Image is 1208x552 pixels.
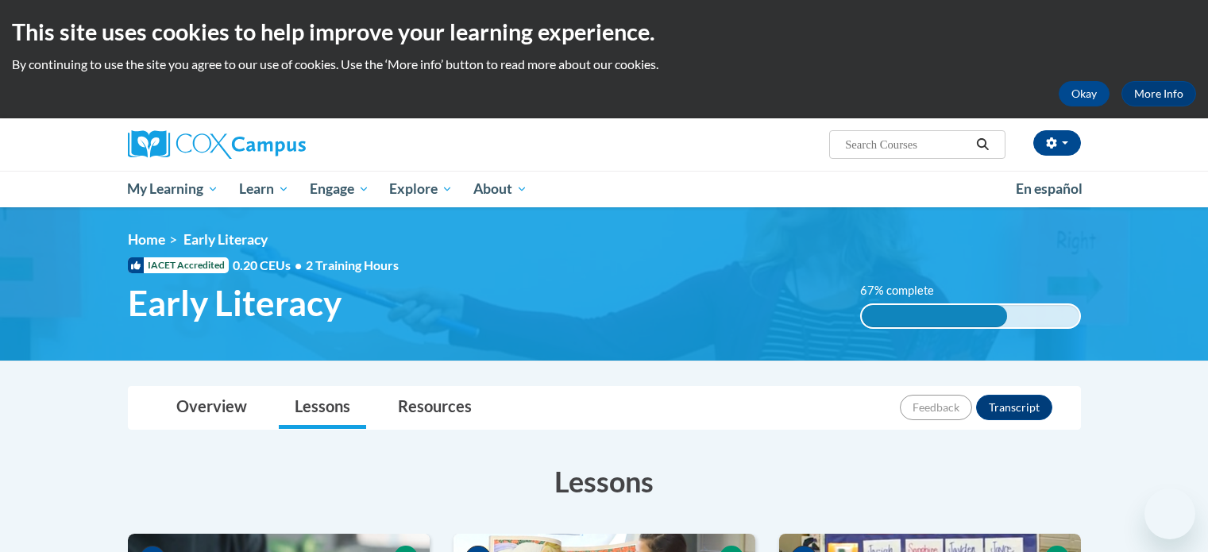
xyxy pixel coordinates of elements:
span: 2 Training Hours [306,257,399,272]
p: By continuing to use the site you agree to our use of cookies. Use the ‘More info’ button to read... [12,56,1196,73]
a: Learn [229,171,299,207]
button: Transcript [976,395,1052,420]
span: My Learning [127,179,218,199]
button: Search [971,135,994,154]
a: Lessons [279,387,366,429]
img: Cox Campus [128,130,306,159]
span: Early Literacy [183,231,268,248]
a: Home [128,231,165,248]
span: Engage [310,179,369,199]
span: Explore [389,179,453,199]
div: Main menu [104,171,1105,207]
a: Overview [160,387,263,429]
a: More Info [1121,81,1196,106]
a: Explore [379,171,463,207]
button: Okay [1059,81,1110,106]
a: Cox Campus [128,130,430,159]
a: My Learning [118,171,230,207]
label: 67% complete [860,282,951,299]
input: Search Courses [843,135,971,154]
span: IACET Accredited [128,257,229,273]
button: Account Settings [1033,130,1081,156]
h3: Lessons [128,461,1081,501]
a: En español [1005,172,1093,206]
iframe: Button to launch messaging window [1144,488,1195,539]
a: Engage [299,171,380,207]
span: Learn [239,179,289,199]
span: En español [1016,180,1083,197]
h2: This site uses cookies to help improve your learning experience. [12,16,1196,48]
span: Early Literacy [128,282,342,324]
button: Feedback [900,395,972,420]
span: About [473,179,527,199]
a: Resources [382,387,488,429]
span: 0.20 CEUs [233,257,306,274]
a: About [463,171,538,207]
div: 67% complete [862,305,1007,327]
span: • [295,257,302,272]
